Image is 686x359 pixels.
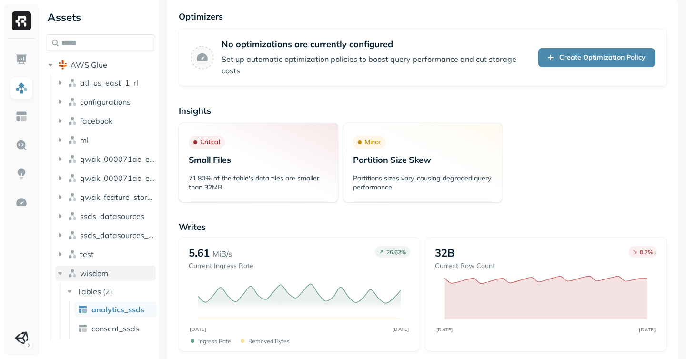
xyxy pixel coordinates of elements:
img: Asset Explorer [15,110,28,123]
span: ssds_datasources_dev [80,230,156,240]
a: consent_ssds [74,321,157,336]
span: configurations [80,97,131,107]
button: Tables(2) [65,284,156,299]
tspan: [DATE] [639,327,656,332]
span: atl_us_east_1_rl [80,78,138,88]
button: atl_us_east_1_rl [55,75,156,90]
button: qwak_000071ae_e5f6_4c5f_97ab_2b533d00d294_analytics_data_view [55,170,156,186]
img: table [78,324,88,333]
button: ml [55,132,156,148]
button: qwak_feature_store_000071ae_e5f6_4c5f_97ab_2b533d00d294 [55,189,156,205]
tspan: [DATE] [190,326,206,332]
p: No optimizations are currently configured [222,39,531,50]
p: 0.2 % [640,249,653,256]
img: Assets [15,82,28,94]
img: namespace [68,78,77,88]
p: 26.62 % [386,249,406,256]
p: Critical [200,138,220,147]
img: namespace [68,116,77,126]
span: qwak_feature_store_000071ae_e5f6_4c5f_97ab_2b533d00d294 [80,192,156,202]
img: namespace [68,97,77,107]
img: root [58,60,68,70]
button: AWS Glue [46,57,155,72]
span: facebook [80,116,112,126]
p: MiB/s [212,248,232,259]
button: ssds_datasources [55,209,156,224]
button: test [55,247,156,262]
p: Ingress Rate [198,338,231,345]
p: 5.61 [189,246,210,259]
img: Optimization [15,196,28,209]
span: wisdom [80,269,108,278]
p: Partition Size Skew [353,154,493,165]
p: ( 2 ) [103,287,112,296]
p: Writes [179,221,667,232]
img: table [78,305,88,314]
div: Assets [46,10,155,25]
tspan: [DATE] [393,326,409,332]
img: namespace [68,154,77,164]
img: namespace [68,249,77,259]
img: namespace [68,269,77,278]
span: analytics_ssds [91,305,144,314]
p: Small Files [189,154,328,165]
p: Current Ingress Rate [189,261,253,270]
span: AWS Glue [71,60,107,70]
img: Dashboard [15,53,28,66]
img: Insights [15,168,28,180]
button: configurations [55,94,156,110]
p: Current Row Count [435,261,495,270]
a: analytics_ssds [74,302,157,317]
span: ml [80,135,89,145]
p: Partitions sizes vary, causing degraded query performance. [353,174,493,192]
span: consent_ssds [91,324,139,333]
img: Ryft [12,11,31,30]
p: Minor [364,138,381,147]
button: qwak_000071ae_e5f6_4c5f_97ab_2b533d00d294_analytics_data [55,151,156,167]
button: ssds_datasources_dev [55,228,156,243]
span: test [80,249,94,259]
span: Tables [77,287,101,296]
span: qwak_000071ae_e5f6_4c5f_97ab_2b533d00d294_analytics_data_view [80,173,156,183]
button: wisdom [55,266,156,281]
a: Create Optimization Policy [538,48,655,67]
p: 71.80% of the table's data files are smaller than 32MB. [189,174,328,192]
img: namespace [68,230,77,240]
span: qwak_000071ae_e5f6_4c5f_97ab_2b533d00d294_analytics_data [80,154,156,164]
img: Unity [15,331,28,345]
p: Optimizers [179,11,667,22]
p: Removed bytes [248,338,290,345]
img: namespace [68,135,77,145]
p: 32B [435,246,454,259]
span: ssds_datasources [80,211,144,221]
button: facebook [55,113,156,129]
img: namespace [68,192,77,202]
p: Set up automatic optimization policies to boost query performance and cut storage costs [222,53,531,76]
tspan: [DATE] [436,327,453,332]
img: Query Explorer [15,139,28,151]
img: namespace [68,211,77,221]
p: Insights [179,105,667,116]
img: namespace [68,173,77,183]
